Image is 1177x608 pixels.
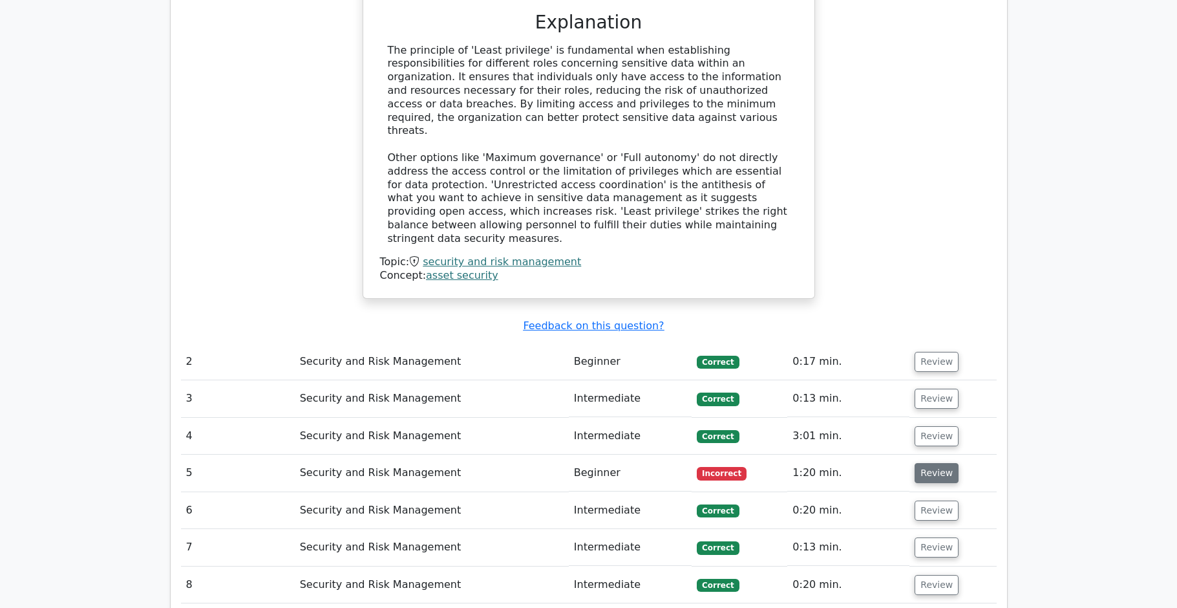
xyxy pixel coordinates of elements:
td: 3:01 min. [787,418,909,455]
td: 0:17 min. [787,343,909,380]
td: 8 [181,567,295,603]
div: Topic: [380,255,798,269]
span: Correct [697,505,739,517]
td: Intermediate [569,492,692,529]
button: Review [915,389,959,409]
button: Review [915,463,959,483]
td: Beginner [569,455,692,492]
span: Correct [697,541,739,554]
td: 0:13 min. [787,380,909,417]
td: Beginner [569,343,692,380]
td: Intermediate [569,567,692,603]
span: Incorrect [697,467,747,480]
td: Security and Risk Management [295,455,569,492]
td: 2 [181,343,295,380]
td: Security and Risk Management [295,418,569,455]
td: 0:20 min. [787,492,909,529]
button: Review [915,501,959,521]
td: Security and Risk Management [295,380,569,417]
td: Intermediate [569,418,692,455]
a: asset security [426,269,498,281]
td: 7 [181,529,295,566]
td: Intermediate [569,529,692,566]
h3: Explanation [388,12,790,34]
td: Security and Risk Management [295,492,569,529]
td: Security and Risk Management [295,567,569,603]
td: Intermediate [569,380,692,417]
td: 0:13 min. [787,529,909,566]
button: Review [915,426,959,446]
button: Review [915,352,959,372]
td: Security and Risk Management [295,343,569,380]
td: 6 [181,492,295,529]
button: Review [915,537,959,558]
button: Review [915,575,959,595]
td: 3 [181,380,295,417]
div: The principle of 'Least privilege' is fundamental when establishing responsibilities for differen... [388,44,790,246]
span: Correct [697,393,739,406]
a: security and risk management [423,255,581,268]
span: Correct [697,430,739,443]
td: 0:20 min. [787,567,909,603]
td: 1:20 min. [787,455,909,492]
a: Feedback on this question? [523,320,664,332]
span: Correct [697,579,739,592]
td: 5 [181,455,295,492]
div: Concept: [380,269,798,283]
td: 4 [181,418,295,455]
td: Security and Risk Management [295,529,569,566]
span: Correct [697,356,739,369]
